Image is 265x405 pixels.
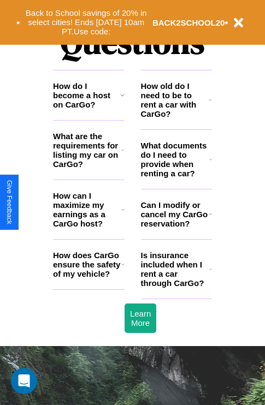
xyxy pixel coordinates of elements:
b: BACK2SCHOOL20 [152,18,225,27]
h3: What are the requirements for listing my car on CarGo? [53,132,121,169]
h3: How do I become a host on CarGo? [53,81,120,109]
button: Learn More [125,303,156,333]
h3: Can I modify or cancel my CarGo reservation? [141,200,209,228]
h3: What documents do I need to provide when renting a car? [141,141,210,178]
h3: How does CarGo ensure the safety of my vehicle? [53,251,121,278]
div: Open Intercom Messenger [11,368,37,394]
h3: How can I maximize my earnings as a CarGo host? [53,191,121,228]
h3: Is insurance included when I rent a car through CarGo? [141,251,209,288]
div: Give Feedback [5,180,13,224]
button: Back to School savings of 20% in select cities! Ends [DATE] 10am PT.Use code: [20,5,152,39]
h3: How old do I need to be to rent a car with CarGo? [141,81,209,118]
